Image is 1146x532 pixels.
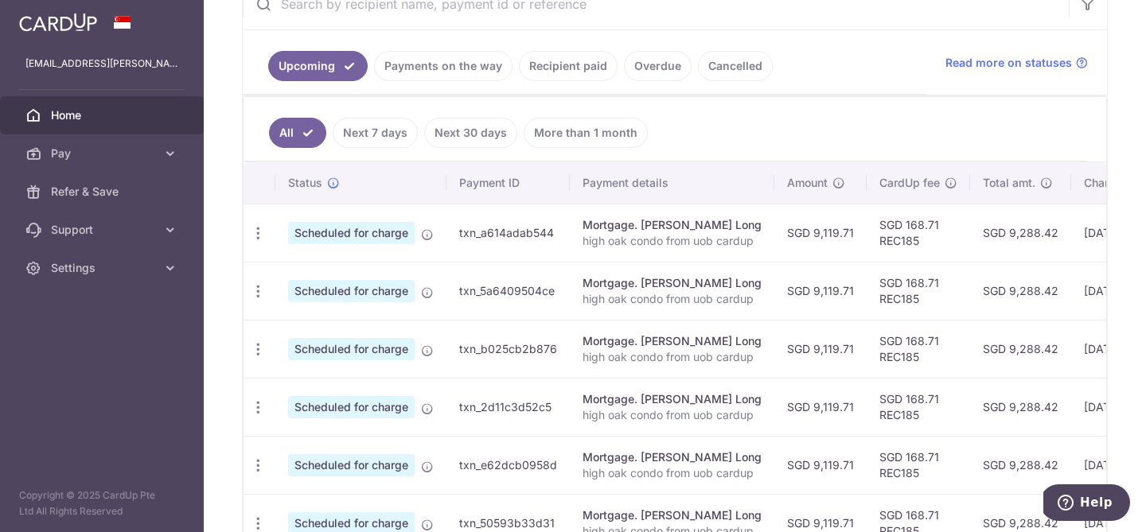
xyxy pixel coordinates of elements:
div: Mortgage. [PERSON_NAME] Long [583,217,762,233]
span: Scheduled for charge [288,396,415,418]
p: high oak condo from uob cardup [583,349,762,365]
a: Next 30 days [424,118,517,148]
td: txn_a614adab544 [446,204,570,262]
a: Overdue [624,51,692,81]
td: SGD 9,119.71 [774,204,867,262]
td: SGD 9,119.71 [774,320,867,378]
span: Status [288,175,322,191]
span: Scheduled for charge [288,338,415,360]
a: More than 1 month [524,118,648,148]
div: Mortgage. [PERSON_NAME] Long [583,333,762,349]
span: CardUp fee [879,175,940,191]
iframe: Opens a widget where you can find more information [1043,484,1130,524]
td: SGD 168.71 REC185 [867,320,970,378]
a: Recipient paid [519,51,618,81]
td: SGD 168.71 REC185 [867,204,970,262]
p: [EMAIL_ADDRESS][PERSON_NAME][DOMAIN_NAME] [25,56,178,72]
p: high oak condo from uob cardup [583,407,762,423]
a: Payments on the way [374,51,513,81]
td: SGD 168.71 REC185 [867,262,970,320]
div: Mortgage. [PERSON_NAME] Long [583,275,762,291]
span: Scheduled for charge [288,222,415,244]
td: txn_e62dcb0958d [446,436,570,494]
td: txn_b025cb2b876 [446,320,570,378]
span: Scheduled for charge [288,454,415,476]
a: Upcoming [268,51,368,81]
span: Amount [787,175,828,191]
span: Settings [51,260,156,276]
a: Next 7 days [333,118,418,148]
td: txn_2d11c3d52c5 [446,378,570,436]
span: Refer & Save [51,184,156,200]
span: Support [51,222,156,238]
div: Mortgage. [PERSON_NAME] Long [583,507,762,523]
td: SGD 9,119.71 [774,436,867,494]
span: Pay [51,146,156,161]
td: SGD 9,119.71 [774,378,867,436]
th: Payment details [570,162,774,204]
p: high oak condo from uob cardup [583,291,762,307]
td: SGD 9,288.42 [970,262,1071,320]
span: Scheduled for charge [288,280,415,302]
a: Cancelled [698,51,773,81]
td: SGD 9,288.42 [970,320,1071,378]
p: high oak condo from uob cardup [583,233,762,249]
th: Payment ID [446,162,570,204]
td: SGD 9,288.42 [970,436,1071,494]
div: Mortgage. [PERSON_NAME] Long [583,391,762,407]
span: Home [51,107,156,123]
a: Read more on statuses [945,55,1088,71]
div: Mortgage. [PERSON_NAME] Long [583,449,762,465]
span: Total amt. [983,175,1035,191]
td: SGD 9,288.42 [970,378,1071,436]
td: txn_5a6409504ce [446,262,570,320]
td: SGD 9,119.71 [774,262,867,320]
img: CardUp [19,13,97,32]
p: high oak condo from uob cardup [583,465,762,481]
td: SGD 168.71 REC185 [867,378,970,436]
span: Read more on statuses [945,55,1072,71]
td: SGD 9,288.42 [970,204,1071,262]
td: SGD 168.71 REC185 [867,436,970,494]
a: All [269,118,326,148]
